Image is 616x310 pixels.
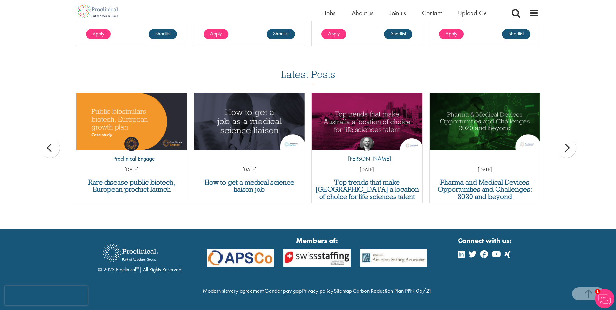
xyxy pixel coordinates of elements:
[108,154,155,163] p: Proclinical Engage
[194,166,305,174] p: [DATE]
[422,9,442,17] a: Contact
[595,289,614,308] img: Chatbot
[312,166,422,174] p: [DATE]
[312,93,422,150] img: Top trends that make Australia a location of choice for life sciences talent
[207,236,428,246] strong: Members of:
[197,179,302,193] a: How to get a medical science liaison job
[194,93,305,150] a: Link to a post
[390,9,406,17] a: Join us
[324,9,335,17] a: Jobs
[86,29,111,39] a: Apply
[595,289,600,294] span: 1
[356,249,433,267] img: APSCo
[458,9,487,17] a: Upload CV
[430,93,540,150] img: Pharma & Medical Devices Opportunities and Challenges 2020 and beyond
[281,69,335,84] h3: Latest Posts
[328,30,340,37] span: Apply
[557,138,576,158] div: next
[204,29,228,39] a: Apply
[76,166,187,174] p: [DATE]
[98,239,181,274] div: © 2023 Proclinical | All Rights Reserved
[124,137,139,151] img: Proclinical Engage
[433,179,537,200] a: Pharma and Medical Devices Opportunities and Challenges: 2020 and beyond
[76,93,187,150] a: Link to a post
[203,287,264,294] a: Modern slavery agreement
[312,93,422,150] a: Link to a post
[352,9,373,17] a: About us
[80,179,184,193] a: Rare disease public biotech, European product launch
[430,166,540,174] p: [DATE]
[343,137,391,166] a: Tom Parsons [PERSON_NAME]
[98,239,163,266] img: Proclinical Recruitment
[5,286,88,305] iframe: reCAPTCHA
[93,30,104,37] span: Apply
[360,137,374,151] img: Tom Parsons
[439,29,464,39] a: Apply
[384,29,412,39] a: Shortlist
[210,30,222,37] span: Apply
[264,287,302,294] a: Gender pay gap
[302,287,333,294] a: Privacy policy
[315,179,419,200] a: Top trends that make [GEOGRAPHIC_DATA] a location of choice for life sciences talent
[353,287,432,294] a: Carbon Reduction Plan PPN 06/21
[502,29,530,39] a: Shortlist
[202,249,279,267] img: APSCo
[430,93,540,150] a: Link to a post
[279,249,356,267] img: APSCo
[446,30,457,37] span: Apply
[108,137,155,166] a: Proclinical Engage Proclinical Engage
[40,138,60,158] div: prev
[458,236,513,246] strong: Connect with us:
[267,29,295,39] a: Shortlist
[343,154,391,163] p: [PERSON_NAME]
[334,287,352,294] a: Sitemap
[149,29,177,39] a: Shortlist
[321,29,346,39] a: Apply
[136,265,139,271] sup: ®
